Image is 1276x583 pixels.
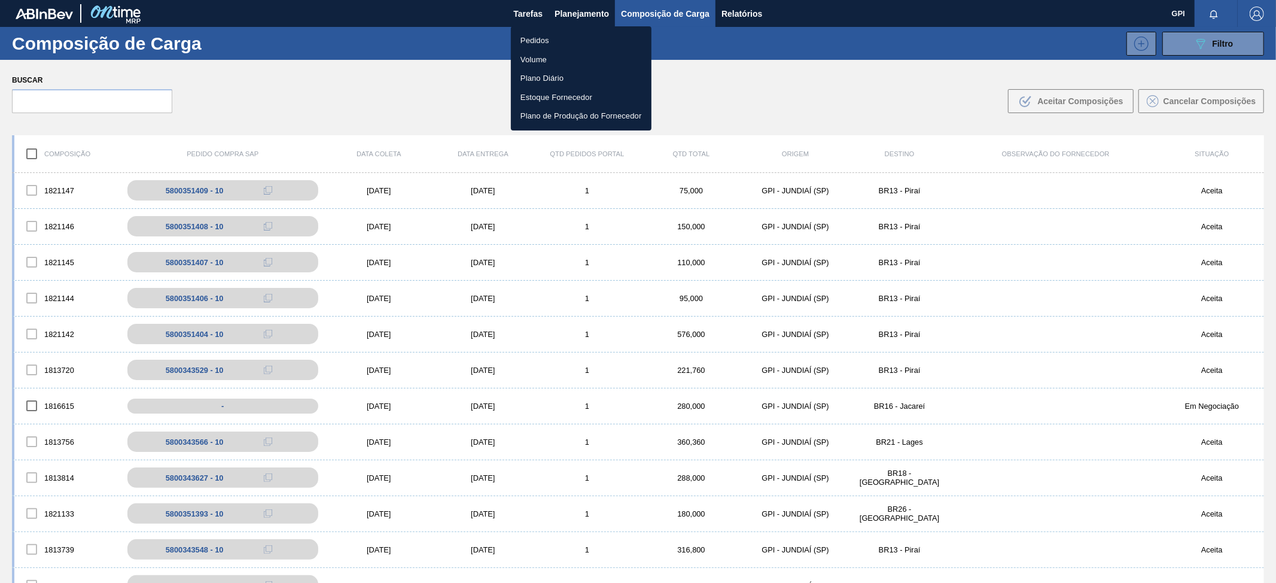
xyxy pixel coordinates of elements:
a: Pedidos [511,31,651,50]
a: Plano de Produção do Fornecedor [511,107,651,126]
a: Estoque Fornecedor [511,88,651,107]
a: Volume [511,50,651,69]
a: Plano Diário [511,69,651,88]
